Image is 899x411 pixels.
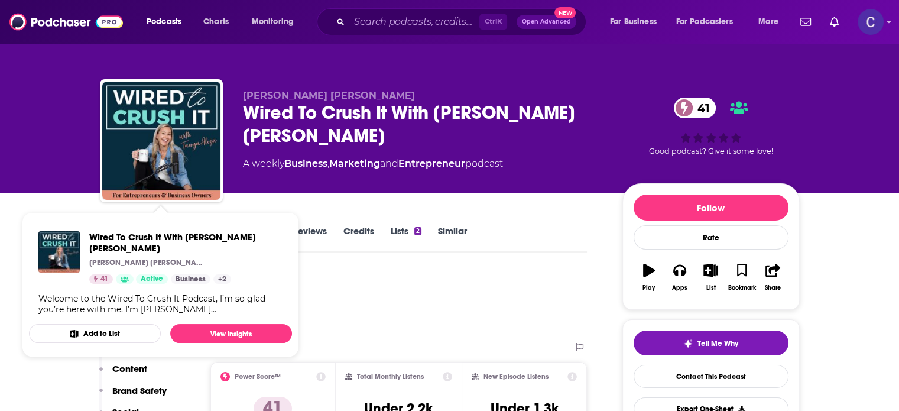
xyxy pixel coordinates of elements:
[634,256,664,299] button: Play
[649,147,773,156] span: Good podcast? Give it some love!
[674,98,716,118] a: 41
[9,11,123,33] img: Podchaser - Follow, Share and Rate Podcasts
[622,90,800,163] div: 41Good podcast? Give it some love!
[102,82,220,200] img: Wired To Crush It With Tanya Aliza
[483,373,549,381] h2: New Episode Listens
[438,225,467,253] a: Similar
[634,225,788,250] div: Rate
[328,8,598,35] div: Search podcasts, credits, & more...
[672,284,687,292] div: Apps
[858,9,884,35] span: Logged in as publicityxxtina
[825,12,843,32] a: Show notifications dropdown
[757,256,788,299] button: Share
[858,9,884,35] button: Show profile menu
[138,12,197,31] button: open menu
[664,256,695,299] button: Apps
[634,365,788,388] a: Contact This Podcast
[141,273,163,285] span: Active
[112,385,167,396] p: Brand Safety
[99,385,167,407] button: Brand Safety
[243,90,415,101] span: [PERSON_NAME] [PERSON_NAME]
[112,363,147,374] p: Content
[479,14,507,30] span: Ctrl K
[284,158,327,169] a: Business
[89,231,283,254] a: Wired To Crush It With Tanya Aliza
[858,9,884,35] img: User Profile
[554,7,576,18] span: New
[89,231,283,254] span: Wired To Crush It With [PERSON_NAME] [PERSON_NAME]
[235,373,281,381] h2: Power Score™
[610,14,657,30] span: For Business
[327,158,329,169] span: ,
[170,324,292,343] a: View Insights
[391,225,421,253] a: Lists2
[750,12,793,31] button: open menu
[796,12,816,32] a: Show notifications dropdown
[243,157,503,171] div: A weekly podcast
[642,284,655,292] div: Play
[414,227,421,235] div: 2
[171,274,210,284] a: Business
[522,19,571,25] span: Open Advanced
[196,12,236,31] a: Charts
[695,256,726,299] button: List
[758,14,778,30] span: More
[686,98,716,118] span: 41
[676,14,733,30] span: For Podcasters
[706,284,716,292] div: List
[244,12,309,31] button: open menu
[38,293,283,315] div: Welcome to the Wired To Crush It Podcast, I’m so glad you’re here with me. I’m [PERSON_NAME] [PER...
[697,339,738,348] span: Tell Me Why
[517,15,576,29] button: Open AdvancedNew
[765,284,781,292] div: Share
[728,284,755,292] div: Bookmark
[357,373,424,381] h2: Total Monthly Listens
[343,225,374,253] a: Credits
[602,12,671,31] button: open menu
[398,158,465,169] a: Entrepreneur
[147,14,181,30] span: Podcasts
[329,158,380,169] a: Marketing
[89,274,113,284] a: 41
[213,274,231,284] a: +2
[349,12,479,31] input: Search podcasts, credits, & more...
[726,256,757,299] button: Bookmark
[203,14,229,30] span: Charts
[634,331,788,355] button: tell me why sparkleTell Me Why
[136,274,168,284] a: Active
[293,225,327,253] a: Reviews
[634,195,788,221] button: Follow
[668,12,750,31] button: open menu
[380,158,398,169] span: and
[89,258,207,267] p: [PERSON_NAME] [PERSON_NAME]
[683,339,693,348] img: tell me why sparkle
[252,14,294,30] span: Monitoring
[38,231,80,273] img: Wired To Crush It With Tanya Aliza
[100,273,108,285] span: 41
[29,324,161,343] button: Add to List
[99,363,147,385] button: Content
